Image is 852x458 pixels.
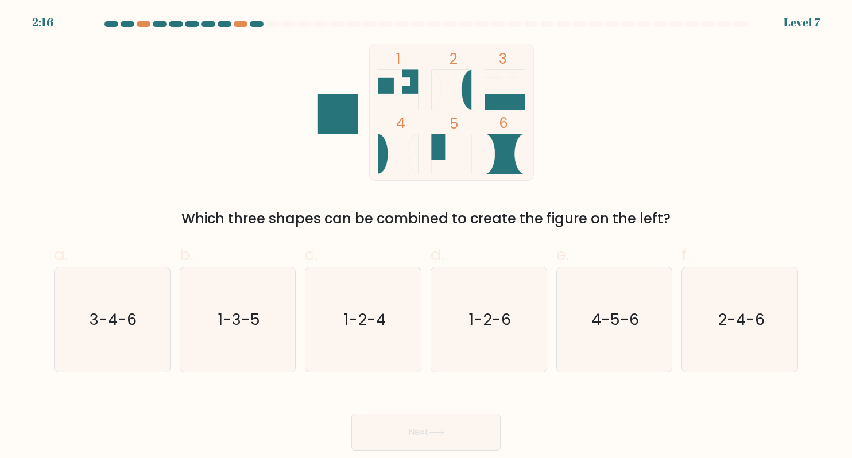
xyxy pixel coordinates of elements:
span: d. [431,243,444,266]
tspan: 5 [450,114,458,134]
tspan: 4 [396,114,405,134]
tspan: 3 [499,49,507,69]
button: Next [351,414,501,451]
span: f. [681,243,690,266]
span: a. [54,243,68,266]
span: e. [556,243,569,266]
tspan: 1 [396,49,401,69]
tspan: 2 [450,49,458,69]
text: 4-5-6 [591,308,639,331]
text: 2-4-6 [717,308,764,331]
span: b. [180,243,193,266]
text: 1-2-6 [468,308,511,331]
div: Which three shapes can be combined to create the figure on the left? [61,208,791,229]
div: Level 7 [784,14,820,31]
span: c. [305,243,317,266]
text: 1-3-5 [218,308,260,331]
text: 1-2-4 [343,308,385,331]
text: 3-4-6 [90,308,137,331]
tspan: 6 [499,114,508,134]
div: 2:16 [32,14,53,31]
